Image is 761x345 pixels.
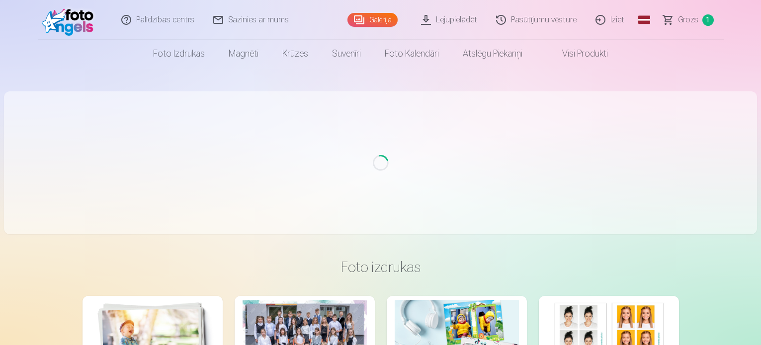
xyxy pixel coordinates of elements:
a: Suvenīri [320,40,373,68]
img: /fa3 [42,4,99,36]
a: Krūzes [270,40,320,68]
a: Visi produkti [534,40,620,68]
a: Atslēgu piekariņi [451,40,534,68]
span: 1 [702,14,714,26]
h3: Foto izdrukas [90,258,671,276]
a: Foto izdrukas [141,40,217,68]
span: Grozs [678,14,698,26]
a: Foto kalendāri [373,40,451,68]
a: Magnēti [217,40,270,68]
a: Galerija [347,13,398,27]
